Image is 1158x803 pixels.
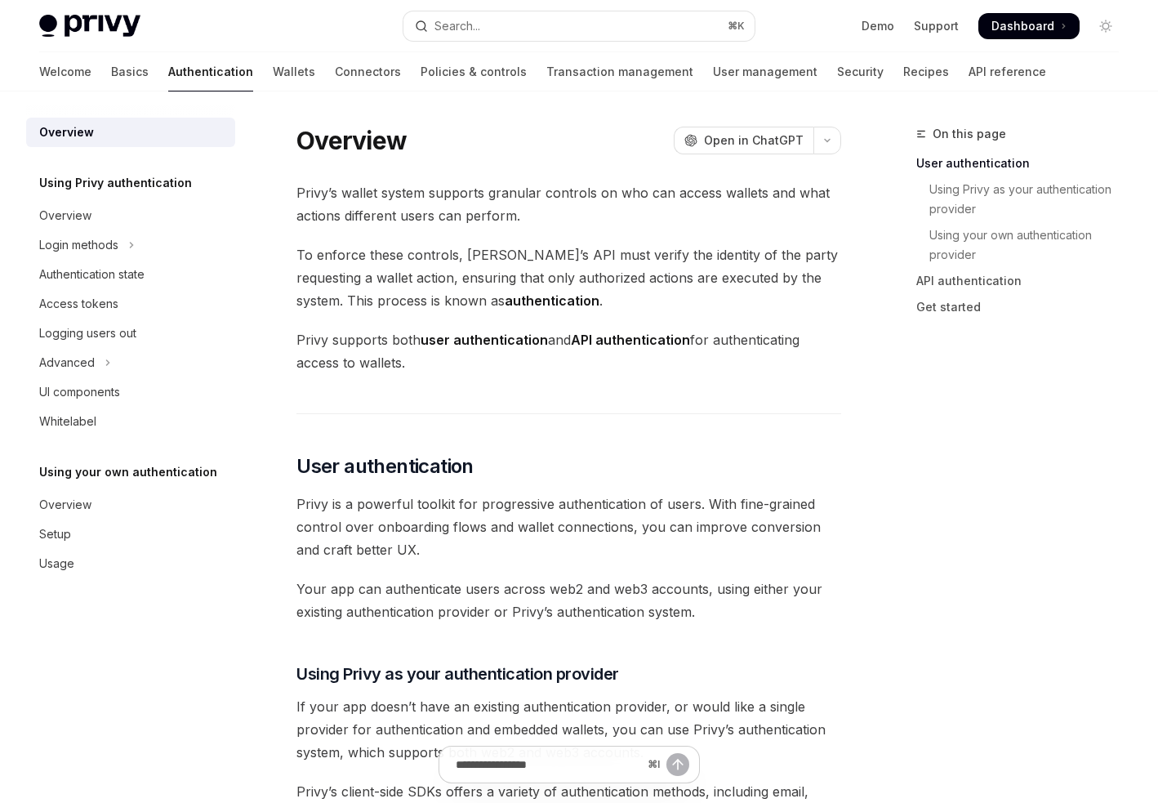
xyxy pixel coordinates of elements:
[39,173,192,193] h5: Using Privy authentication
[704,132,804,149] span: Open in ChatGPT
[26,407,235,436] a: Whitelabel
[26,490,235,520] a: Overview
[978,13,1080,39] a: Dashboard
[991,18,1054,34] span: Dashboard
[434,16,480,36] div: Search...
[39,265,145,284] div: Authentication state
[39,235,118,255] div: Login methods
[505,292,599,309] strong: authentication
[26,118,235,147] a: Overview
[111,52,149,91] a: Basics
[674,127,813,154] button: Open in ChatGPT
[39,52,91,91] a: Welcome
[837,52,884,91] a: Security
[916,150,1132,176] a: User authentication
[39,206,91,225] div: Overview
[546,52,693,91] a: Transaction management
[916,176,1132,222] a: Using Privy as your authentication provider
[26,319,235,348] a: Logging users out
[26,377,235,407] a: UI components
[26,549,235,578] a: Usage
[421,52,527,91] a: Policies & controls
[916,268,1132,294] a: API authentication
[39,495,91,515] div: Overview
[26,201,235,230] a: Overview
[296,453,474,480] span: User authentication
[39,353,95,373] div: Advanced
[39,294,118,314] div: Access tokens
[914,18,959,34] a: Support
[862,18,894,34] a: Demo
[26,260,235,289] a: Authentication state
[571,332,690,348] strong: API authentication
[296,328,841,374] span: Privy supports both and for authenticating access to wallets.
[39,123,94,142] div: Overview
[933,124,1006,144] span: On this page
[969,52,1046,91] a: API reference
[296,243,841,312] span: To enforce these controls, [PERSON_NAME]’s API must verify the identity of the party requesting a...
[666,753,689,776] button: Send message
[39,524,71,544] div: Setup
[39,554,74,573] div: Usage
[456,747,641,783] input: Ask a question...
[728,20,745,33] span: ⌘ K
[296,493,841,561] span: Privy is a powerful toolkit for progressive authentication of users. With fine-grained control ov...
[26,348,235,377] button: Toggle Advanced section
[26,289,235,319] a: Access tokens
[26,520,235,549] a: Setup
[296,578,841,623] span: Your app can authenticate users across web2 and web3 accounts, using either your existing authent...
[916,294,1132,320] a: Get started
[296,126,407,155] h1: Overview
[39,412,96,431] div: Whitelabel
[39,323,136,343] div: Logging users out
[39,15,140,38] img: light logo
[403,11,755,41] button: Open search
[296,181,841,227] span: Privy’s wallet system supports granular controls on who can access wallets and what actions diffe...
[713,52,817,91] a: User management
[39,382,120,402] div: UI components
[335,52,401,91] a: Connectors
[916,222,1132,268] a: Using your own authentication provider
[26,230,235,260] button: Toggle Login methods section
[1093,13,1119,39] button: Toggle dark mode
[903,52,949,91] a: Recipes
[296,662,619,685] span: Using Privy as your authentication provider
[421,332,548,348] strong: user authentication
[39,462,217,482] h5: Using your own authentication
[296,695,841,764] span: If your app doesn’t have an existing authentication provider, or would like a single provider for...
[168,52,253,91] a: Authentication
[273,52,315,91] a: Wallets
